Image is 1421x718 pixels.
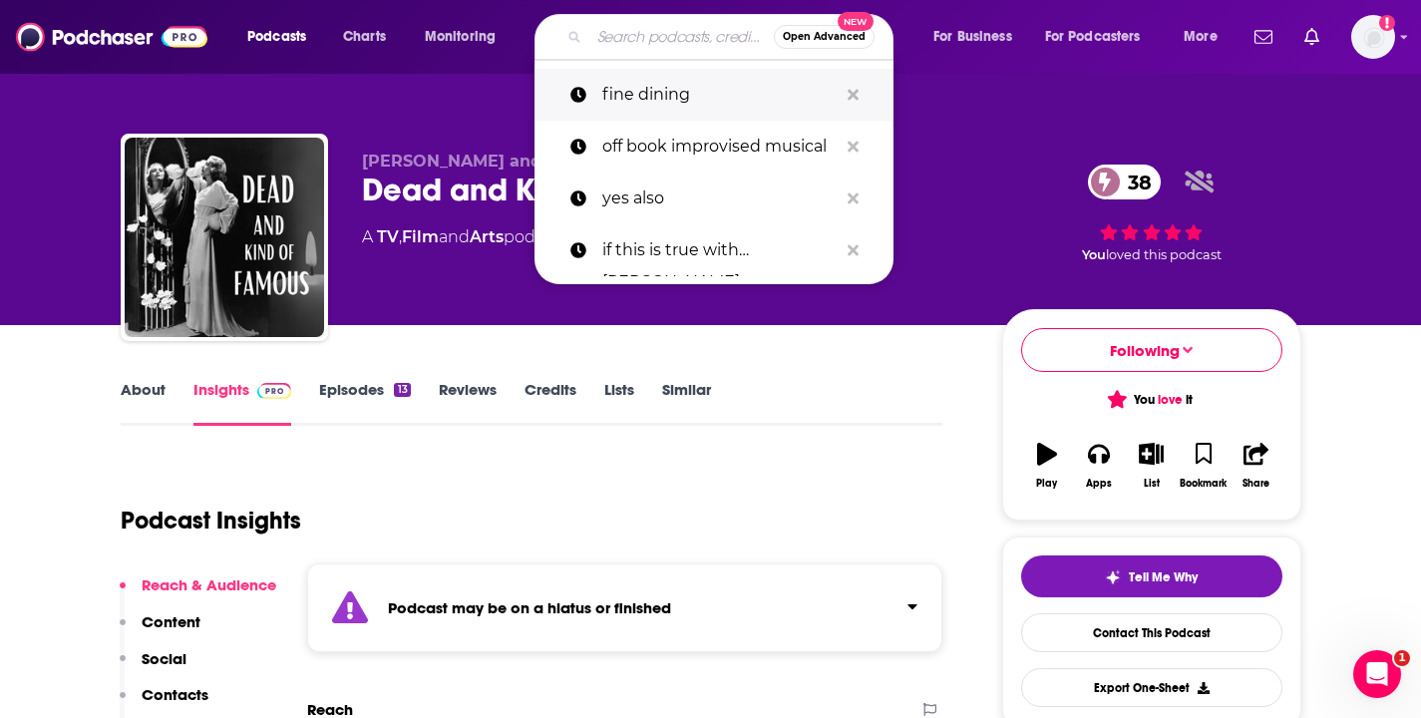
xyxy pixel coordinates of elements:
[1110,392,1193,408] span: You it
[142,575,276,594] p: Reach & Audience
[774,25,875,49] button: Open AdvancedNew
[120,575,276,612] button: Reach & Audience
[121,506,301,536] h1: Podcast Insights
[534,173,893,224] a: yes also
[388,598,671,617] strong: Podcast may be on a hiatus or finished
[602,121,838,173] p: off book improvised musical
[1021,430,1073,502] button: Play
[399,227,402,246] span: ,
[1125,430,1177,502] button: List
[362,225,567,249] div: A podcast
[1353,650,1401,698] iframe: Intercom live chat
[193,380,292,426] a: InsightsPodchaser Pro
[1184,23,1218,51] span: More
[1045,23,1141,51] span: For Podcasters
[534,69,893,121] a: fine dining
[534,121,893,173] a: off book improvised musical
[319,380,410,426] a: Episodes13
[142,612,200,631] p: Content
[343,23,386,51] span: Charts
[247,23,306,51] span: Podcasts
[1105,569,1121,585] img: tell me why sparkle
[439,380,497,426] a: Reviews
[1246,20,1280,54] a: Show notifications dropdown
[525,380,576,426] a: Credits
[602,69,838,121] p: fine dining
[120,612,200,649] button: Content
[377,227,399,246] a: TV
[16,18,207,56] img: Podchaser - Follow, Share and Rate Podcasts
[1002,152,1301,275] div: 38Youloved this podcast
[1086,478,1112,490] div: Apps
[1110,341,1180,360] span: Following
[1108,165,1162,199] span: 38
[1180,478,1227,490] div: Bookmark
[1082,247,1106,262] span: You
[1178,430,1230,502] button: Bookmark
[257,383,292,399] img: Podchaser Pro
[307,563,943,652] section: Click to expand status details
[439,227,470,246] span: and
[233,21,332,53] button: open menu
[604,380,634,426] a: Lists
[602,173,838,224] p: yes also
[589,21,774,53] input: Search podcasts, credits, & more...
[362,152,689,171] span: [PERSON_NAME] and [PERSON_NAME]
[838,12,874,31] span: New
[1230,430,1281,502] button: Share
[783,32,866,42] span: Open Advanced
[662,380,711,426] a: Similar
[1351,15,1395,59] button: Show profile menu
[394,383,410,397] div: 13
[121,380,166,426] a: About
[1021,555,1282,597] button: tell me why sparkleTell Me Why
[1073,430,1125,502] button: Apps
[1036,478,1057,490] div: Play
[933,23,1012,51] span: For Business
[402,227,439,246] a: Film
[120,649,186,686] button: Social
[1021,380,1282,419] button: You love it
[1170,21,1243,53] button: open menu
[1144,478,1160,490] div: List
[1032,21,1170,53] button: open menu
[470,227,504,246] a: Arts
[330,21,398,53] a: Charts
[142,685,208,704] p: Contacts
[1088,165,1162,199] a: 38
[1351,15,1395,59] img: User Profile
[602,224,838,276] p: if this is true with chris hall
[1106,247,1222,262] span: loved this podcast
[425,23,496,51] span: Monitoring
[1158,392,1183,408] span: love
[1021,328,1282,372] button: Following
[125,138,324,337] img: Dead and Kind of Famous
[1021,613,1282,652] a: Contact This Podcast
[534,224,893,276] a: if this is true with [PERSON_NAME]
[553,14,912,60] div: Search podcasts, credits, & more...
[1129,569,1198,585] span: Tell Me Why
[919,21,1037,53] button: open menu
[1021,668,1282,707] button: Export One-Sheet
[142,649,186,668] p: Social
[1394,650,1410,666] span: 1
[411,21,522,53] button: open menu
[1351,15,1395,59] span: Logged in as anaresonate
[1243,478,1269,490] div: Share
[1296,20,1327,54] a: Show notifications dropdown
[1379,15,1395,31] svg: Add a profile image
